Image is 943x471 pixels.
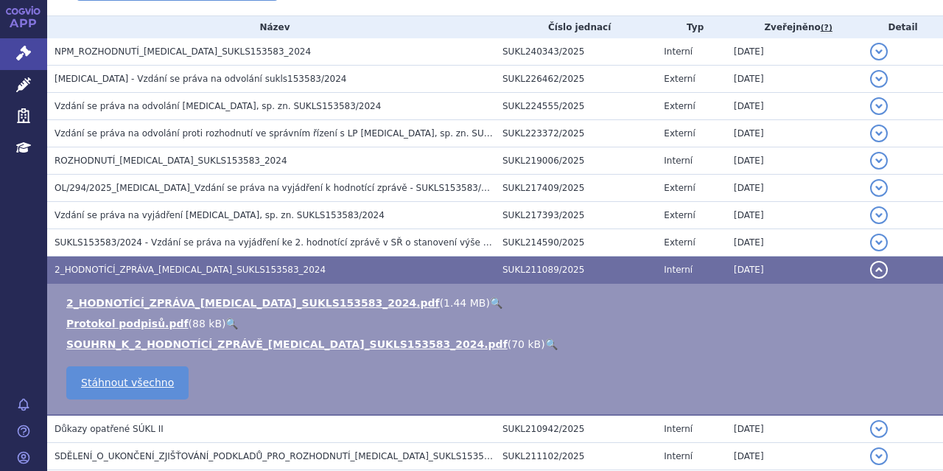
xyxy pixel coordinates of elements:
[66,366,189,400] a: Stáhnout všechno
[726,93,863,120] td: [DATE]
[821,23,832,33] abbr: (?)
[55,101,381,111] span: Vzdání se práva na odvolání KEYTRUDA, sp. zn. SUKLS153583/2024
[511,338,541,350] span: 70 kB
[66,297,440,309] a: 2_HODNOTÍCÍ_ZPRÁVA_[MEDICAL_DATA]_SUKLS153583_2024.pdf
[66,318,189,329] a: Protokol podpisů.pdf
[726,147,863,175] td: [DATE]
[55,424,164,434] span: Důkazy opatřené SÚKL II
[490,297,502,309] a: 🔍
[66,296,928,310] li: ( )
[225,318,238,329] a: 🔍
[444,297,485,309] span: 1.44 MB
[545,338,558,350] a: 🔍
[870,152,888,170] button: detail
[664,424,693,434] span: Interní
[66,316,928,331] li: ( )
[726,257,863,284] td: [DATE]
[870,125,888,142] button: detail
[870,206,888,224] button: detail
[664,183,695,193] span: Externí
[495,38,656,66] td: SUKL240343/2025
[870,447,888,465] button: detail
[495,120,656,147] td: SUKL223372/2025
[495,93,656,120] td: SUKL224555/2025
[495,147,656,175] td: SUKL219006/2025
[664,46,693,57] span: Interní
[726,229,863,257] td: [DATE]
[495,415,656,443] td: SUKL210942/2025
[870,420,888,438] button: detail
[870,261,888,279] button: detail
[55,265,326,275] span: 2_HODNOTÍCÍ_ZPRÁVA_KEYTRUDA_SUKLS153583_2024
[55,237,659,248] span: SUKLS153583/2024 - Vzdání se práva na vyjádření ke 2. hodnotící zprávě v SŘ o stanovení výše a po...
[870,234,888,251] button: detail
[66,337,928,352] li: ( )
[664,265,693,275] span: Interní
[192,318,222,329] span: 88 kB
[870,97,888,115] button: detail
[726,38,863,66] td: [DATE]
[726,175,863,202] td: [DATE]
[664,128,695,139] span: Externí
[664,451,693,461] span: Interní
[870,70,888,88] button: detail
[495,443,656,470] td: SUKL211102/2025
[47,16,495,38] th: Název
[726,202,863,229] td: [DATE]
[55,46,311,57] span: NPM_ROZHODNUTÍ_KEYTRUDA_SUKLS153583_2024
[495,229,656,257] td: SUKL214590/2025
[55,183,504,193] span: OL/294/2025_KEYTRUDA_Vzdání se práva na vyjádření k hodnotící zprávě - SUKLS153583/2024
[726,415,863,443] td: [DATE]
[664,101,695,111] span: Externí
[726,16,863,38] th: Zveřejněno
[664,156,693,166] span: Interní
[726,443,863,470] td: [DATE]
[55,210,385,220] span: Vzdání se práva na vyjádření KEYTRUDA, sp. zn. SUKLS153583/2024
[664,74,695,84] span: Externí
[66,338,508,350] a: SOUHRN_K_2_HODNOTÍCÍ_ZPRÁVĚ_[MEDICAL_DATA]_SUKLS153583_2024.pdf
[726,66,863,93] td: [DATE]
[55,451,522,461] span: SDĚLENÍ_O_UKONČENÍ_ZJIŠŤOVÁNÍ_PODKLADŮ_PRO_ROZHODNUTÍ_KEYTRUDA_SUKLS153583_2024
[495,175,656,202] td: SUKL217409/2025
[495,257,656,284] td: SUKL211089/2025
[870,43,888,60] button: detail
[495,202,656,229] td: SUKL217393/2025
[870,179,888,197] button: detail
[495,66,656,93] td: SUKL226462/2025
[55,156,287,166] span: ROZHODNUTÍ_KEYTRUDA_SUKLS153583_2024
[664,237,695,248] span: Externí
[495,16,656,38] th: Číslo jednací
[55,74,346,84] span: KEYTRUDA - Vzdání se práva na odvolání sukls153583/2024
[863,16,943,38] th: Detail
[656,16,726,38] th: Typ
[55,128,559,139] span: Vzdání se práva na odvolání proti rozhodnutí ve správním řízení s LP Keytruda, sp. zn. SUKLS15358...
[664,210,695,220] span: Externí
[726,120,863,147] td: [DATE]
